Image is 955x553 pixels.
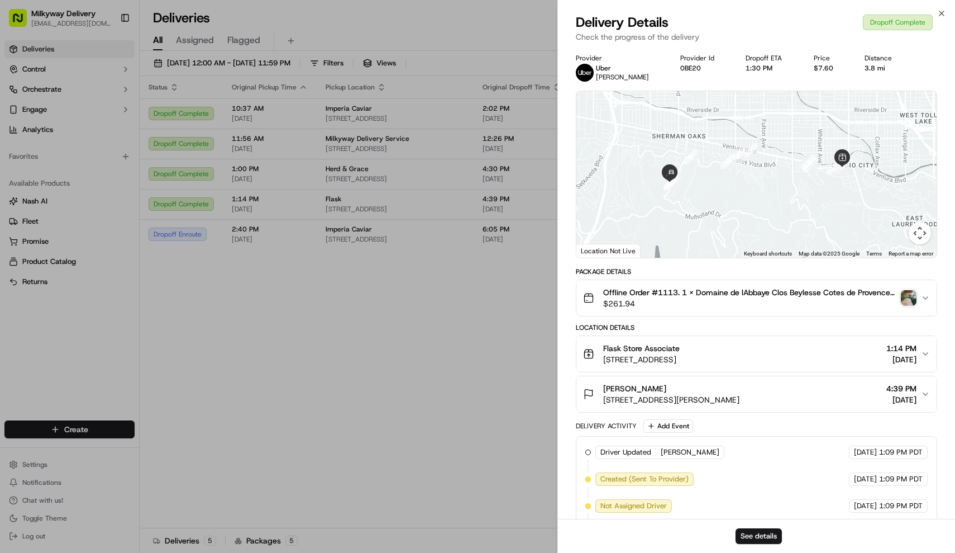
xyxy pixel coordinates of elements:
img: uber-new-logo.jpeg [576,64,594,82]
p: Uber [596,64,649,73]
p: Check the progress of the delivery [576,31,938,42]
span: 4:39 PM [886,383,916,394]
button: See details [736,528,782,544]
span: [PERSON_NAME] [603,383,666,394]
img: Google [579,243,616,258]
span: Not Assigned Driver [600,501,667,511]
span: 9:47 AM [176,195,203,204]
span: Created (Sent To Provider) [600,474,689,484]
span: [DATE] [854,447,877,457]
span: $261.94 [603,298,897,309]
div: Provider [576,54,662,63]
button: Add Event [643,419,693,433]
span: [STREET_ADDRESS] [603,354,680,365]
img: Go home [29,9,42,22]
div: 3.8 mi [865,64,905,73]
span: Offline Order #1113. 1 x Domaine de lAbbaye Clos Beylesse Cotes de Provence Rose 2024($31.99), 1 ... [603,287,897,298]
span: [DATE] [854,474,877,484]
div: 1:30 PM [746,64,795,73]
span: • [94,247,98,256]
span: [PERSON_NAME] [596,73,649,82]
div: Location Details [576,323,938,332]
div: Could you please review why these packages were not delivered: [73,78,198,118]
div: $7.60 [814,64,847,73]
span: Driver Updated [600,447,651,457]
a: [URL][DOMAIN_NAME]­_R8y86J5QDy5nBLBox26hmU/cfg­_U4p6MistJFfjzwgR24C9WL?taskId=tsk­_M8UjXmWVV28mz9... [17,279,197,328]
div: Price [814,54,847,63]
div: 9 [683,150,698,164]
button: back [11,9,25,22]
span: 1:14 PM [886,343,916,354]
a: [URL][DOMAIN_NAME]­_aKx2T8FqYk7cy8FH2DVHWv/cfg­_D7owFXT4gJgRaQ8AM9Ehdi?taskId=tsk­_c2bbCHCLTGmwL6... [17,136,197,185]
div: Hello [178,49,198,62]
div: Delivery Activity [576,422,637,431]
div: Distance [865,54,905,63]
span: [DATE] [854,501,877,511]
img: 1736555255976-a54dd68f-1ca7-489b-9aae-adbdc363a1c4 [22,233,31,242]
button: Flask Store Associate[STREET_ADDRESS]1:14 PM[DATE] [576,336,937,372]
p: Hey there! How can I help you [41,223,157,237]
div: Location Not Live [576,244,641,258]
a: Open this area in Google Maps (opens a new window) [579,243,616,258]
button: 0BE20 [680,64,701,73]
a: Report a map error [889,250,933,257]
button: [PERSON_NAME][STREET_ADDRESS][PERSON_NAME]4:39 PM[DATE] [576,376,937,412]
div: Provider Id [680,54,728,63]
span: Map data ©2025 Google [799,250,859,257]
span: [DATE] [886,394,916,405]
span: 1:09 PM PDT [879,447,923,457]
div: 3 [827,160,841,174]
button: Send [193,344,207,358]
span: Delivery Details [576,13,668,31]
div: 5 [801,155,816,169]
a: Terms (opens in new tab) [866,250,882,257]
button: Keyboard shortcuts [744,250,792,258]
button: Offline Order #1113. 1 x Domaine de lAbbaye Clos Beylesse Cotes de Provence Rose 2024($31.99), 1 ... [576,280,937,316]
span: Flask Store Associate [603,343,680,354]
div: Package Details [576,267,938,276]
span: [PERSON_NAME] [36,247,92,256]
div: Dropoff ETA [746,54,795,63]
img: photo_proof_of_delivery image [901,290,916,306]
div: 6 [743,143,758,158]
span: [STREET_ADDRESS][PERSON_NAME] [603,394,739,405]
span: [PERSON_NAME] [661,447,719,457]
span: 1:09 PM PDT [879,501,923,511]
div: 8 [720,154,735,169]
img: Liam S. [11,222,29,240]
span: 1:09 PM PDT [879,474,923,484]
span: 9:47 AM [100,247,127,256]
div: 7 [730,149,745,163]
button: Map camera controls [909,222,931,244]
span: [DATE] [886,354,916,365]
div: 11 [664,175,679,190]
